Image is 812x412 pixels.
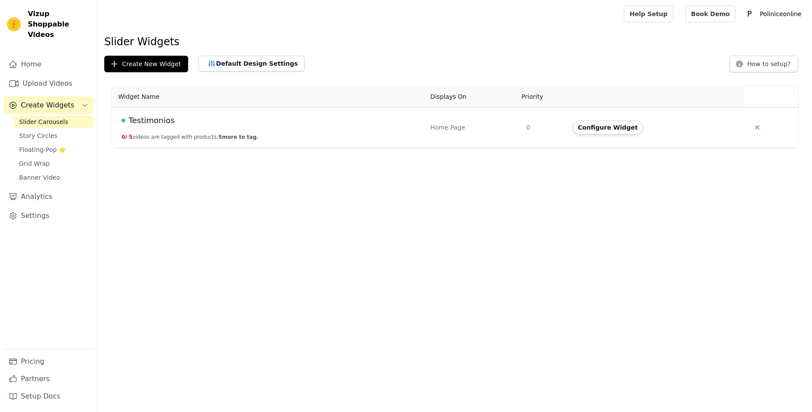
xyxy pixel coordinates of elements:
[431,123,516,132] div: Home Page
[199,56,305,71] button: Default Design Settings
[3,75,93,92] a: Upload Videos
[521,107,567,148] td: 0
[111,86,425,107] th: Widget Name
[19,117,68,126] span: Slider Carousels
[14,171,93,184] a: Banner Video
[729,56,798,72] button: How to setup?
[749,120,765,135] button: Delete widget
[3,353,93,370] a: Pricing
[7,17,21,31] img: Vizup
[3,388,93,405] a: Setup Docs
[624,6,673,22] a: Help Setup
[14,130,93,142] a: Story Circles
[742,6,805,22] button: P Poliniceonline
[122,134,127,140] span: 0 /
[425,86,521,107] th: Displays On
[104,56,188,72] button: Create New Widget
[129,134,133,140] span: 5
[14,157,93,170] a: Grid Wrap
[19,159,50,168] span: Grid Wrap
[3,97,93,114] button: Create Widgets
[19,173,60,182] span: Banner Video
[3,56,93,73] a: Home
[3,370,93,388] a: Partners
[19,145,66,154] span: Floating-Pop ⭐
[122,134,259,141] button: 0/ 5videos are tagged with products.5more to tag.
[3,207,93,224] a: Settings
[14,116,93,128] a: Slider Carousels
[129,114,175,127] span: Testimonios
[756,6,805,22] p: Poliniceonline
[3,188,93,205] a: Analytics
[19,131,57,140] span: Story Circles
[104,35,805,49] h1: Slider Widgets
[573,121,643,134] button: Configure Widget
[21,100,74,111] span: Create Widgets
[686,6,736,22] a: Book Demo
[729,62,798,70] a: How to setup?
[521,86,567,107] th: Priority
[14,144,93,156] a: Floating-Pop ⭐
[219,134,259,140] span: 5 more to tag.
[122,119,125,122] span: Live Published
[747,10,752,18] text: P
[28,9,90,40] span: Vizup Shoppable Videos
